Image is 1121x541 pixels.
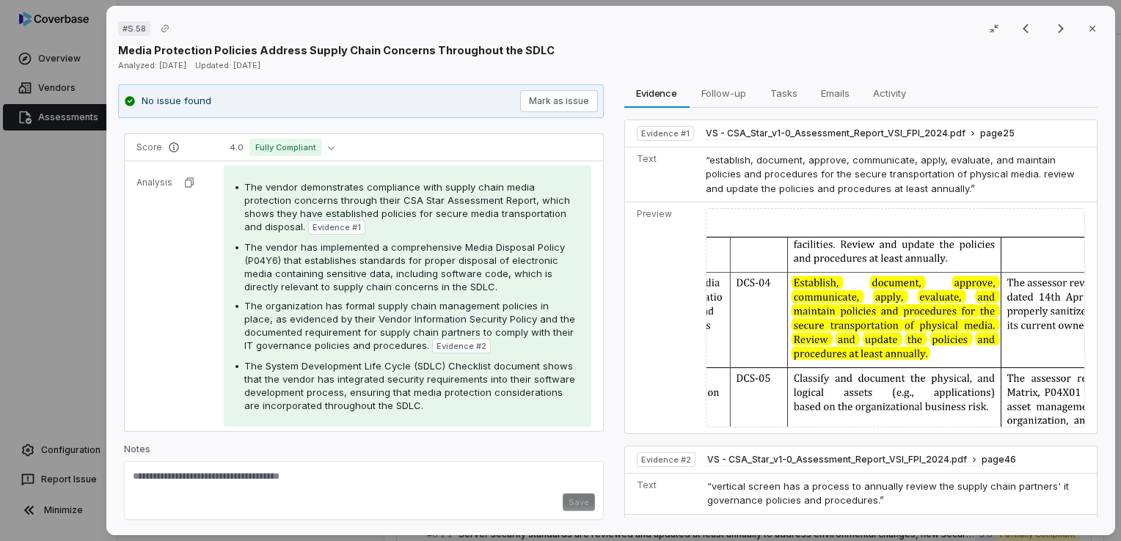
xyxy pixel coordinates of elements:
[707,454,967,465] span: VS - CSA_Star_v1-0_Assessment_Report_VSI_FPI_2024.pdf
[706,128,1015,140] button: VS - CSA_Star_v1-0_Assessment_Report_VSI_FPI_2024.pdfpage25
[244,300,575,351] span: The organization has formal supply chain management policies in place, as evidenced by their Vend...
[136,177,172,188] p: Analysis
[224,139,340,156] button: 4.0Fully Compliant
[630,84,683,103] span: Evidence
[624,147,699,202] td: Text
[244,241,565,292] span: The vendor has implemented a comprehensive Media Disposal Policy (P04Y6) that establishes standar...
[1011,20,1040,37] button: Previous result
[519,90,597,112] button: Mark as issue
[706,128,965,139] span: VS - CSA_Star_v1-0_Assessment_Report_VSI_FPI_2024.pdf
[640,454,690,465] span: Evidence # 2
[437,340,486,352] span: Evidence # 2
[244,360,575,411] span: The System Development Life Cycle (SDLC) Checklist document shows that the vendor has integrated ...
[195,60,260,70] span: Updated: [DATE]
[624,202,699,433] td: Preview
[249,139,322,156] span: Fully Compliant
[764,84,803,103] span: Tasks
[706,154,1075,194] span: “establish, document, approve, communicate, apply, evaluate, and maintain policies and procedures...
[244,181,570,232] span: The vendor demonstrates compliance with supply chain media protection concerns through their CSA ...
[695,84,752,103] span: Follow-up
[706,208,1085,427] img: 58e371b16fd743d58b2a417efb0e64f8_original.jpg_w1200.jpg
[124,444,604,461] p: Notes
[866,84,911,103] span: Activity
[640,128,689,139] span: Evidence # 1
[136,141,206,153] p: Score
[313,221,361,233] span: Evidence # 1
[118,60,186,70] span: Analyzed: [DATE]
[123,23,146,34] span: # S.58
[152,15,178,42] button: Copy link
[982,454,1016,465] span: page 46
[624,473,701,514] td: Text
[980,128,1015,139] span: page 25
[707,480,1069,507] span: “vertical screen has a process to annually review the supply chain partners' it governance polici...
[118,43,555,58] p: Media Protection Policies Address Supply Chain Concerns Throughout the SDLC
[707,454,1016,466] button: VS - CSA_Star_v1-0_Assessment_Report_VSI_FPI_2024.pdfpage46
[1046,20,1076,37] button: Next result
[142,94,211,108] p: No issue found
[814,84,855,103] span: Emails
